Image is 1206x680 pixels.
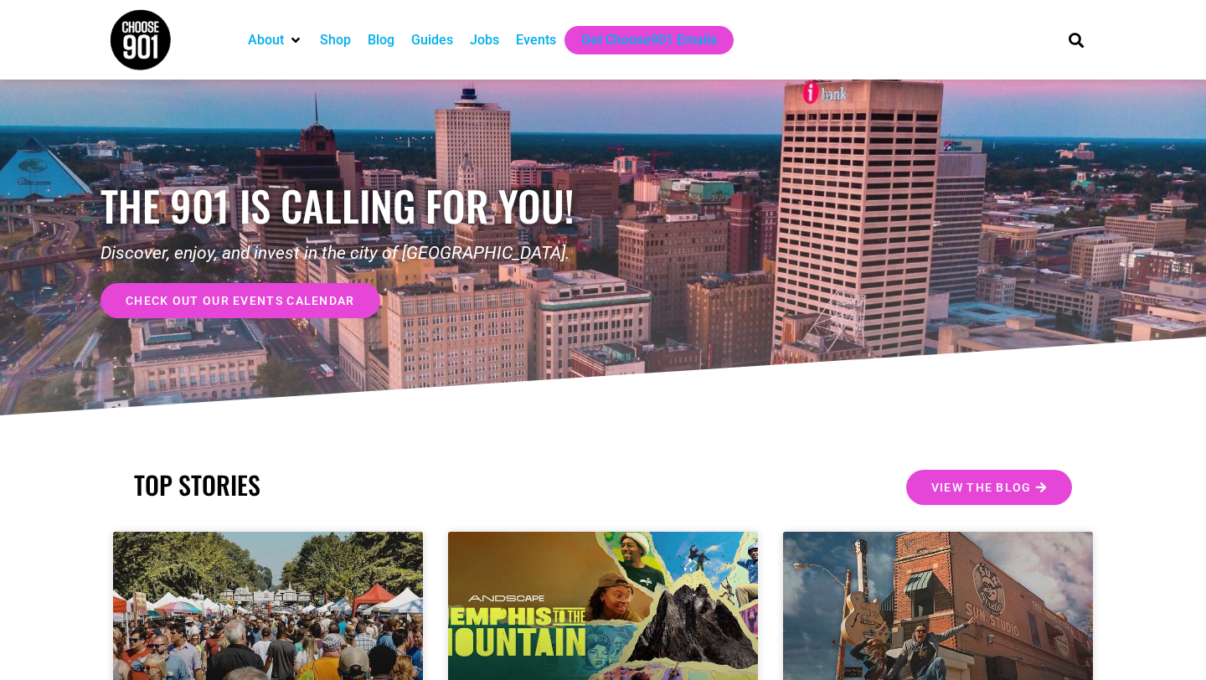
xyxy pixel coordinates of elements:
[1063,26,1090,54] div: Search
[126,295,355,307] span: check out our events calendar
[470,30,499,50] a: Jobs
[134,470,595,500] h2: TOP STORIES
[100,181,603,230] h1: the 901 is calling for you!
[248,30,284,50] a: About
[516,30,556,50] a: Events
[931,482,1032,493] span: View the Blog
[411,30,453,50] a: Guides
[906,470,1072,505] a: View the Blog
[100,240,603,267] p: Discover, enjoy, and invest in the city of [GEOGRAPHIC_DATA].
[368,30,394,50] a: Blog
[100,283,380,318] a: check out our events calendar
[320,30,351,50] a: Shop
[581,30,717,50] a: Get Choose901 Emails
[240,26,312,54] div: About
[240,26,1040,54] nav: Main nav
